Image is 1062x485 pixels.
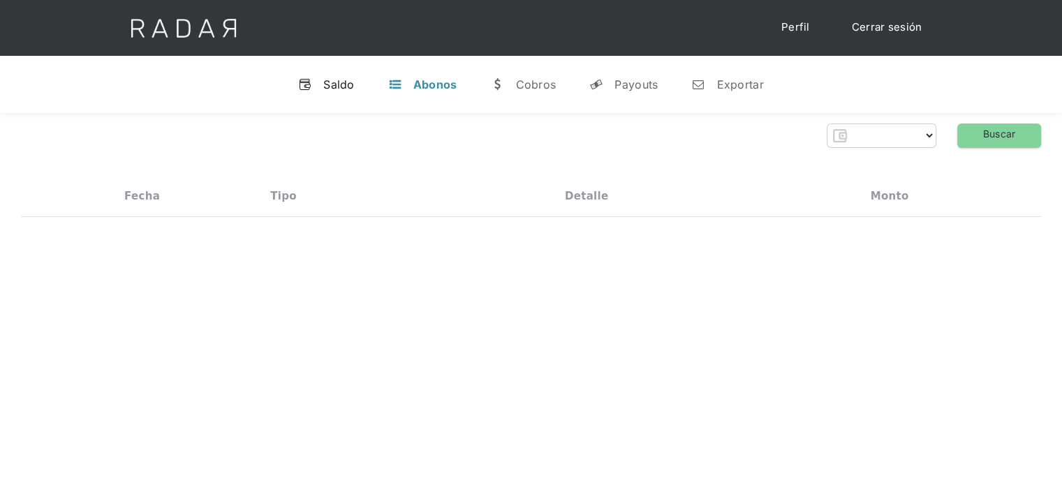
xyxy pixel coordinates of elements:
[957,124,1041,148] a: Buscar
[413,77,457,91] div: Abonos
[323,77,355,91] div: Saldo
[270,190,297,202] div: Tipo
[614,77,658,91] div: Payouts
[767,14,824,41] a: Perfil
[298,77,312,91] div: v
[490,77,504,91] div: w
[838,14,936,41] a: Cerrar sesión
[515,77,556,91] div: Cobros
[827,124,936,148] form: Form
[691,77,705,91] div: n
[716,77,763,91] div: Exportar
[565,190,608,202] div: Detalle
[589,77,603,91] div: y
[124,190,160,202] div: Fecha
[871,190,909,202] div: Monto
[388,77,402,91] div: t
